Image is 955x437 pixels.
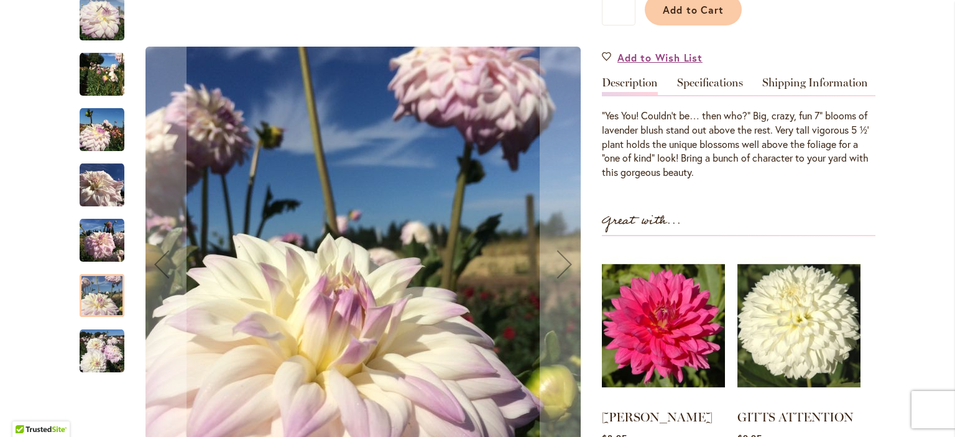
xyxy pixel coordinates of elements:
div: Who Me? [80,206,137,262]
span: Add to Wish List [617,50,703,65]
a: GITTS ATTENTION [737,410,854,425]
a: Add to Wish List [602,50,703,65]
div: Who Me? [80,317,124,372]
div: Who Me? [80,151,137,206]
a: Description [602,77,658,95]
iframe: Launch Accessibility Center [9,393,44,428]
img: JENNA [602,249,725,403]
img: Who Me? [80,162,124,207]
strong: Great with... [602,211,681,231]
a: Shipping Information [762,77,868,95]
a: [PERSON_NAME] [602,410,713,425]
div: Who Me? [80,40,137,96]
div: “Yes You! Couldn’t be… then who?” Big, crazy, fun 7” blooms of lavender blush stand out above the... [602,109,875,180]
a: Specifications [677,77,743,95]
img: Who Me? [80,328,124,373]
div: Detailed Product Info [602,77,875,180]
div: Who Me? [80,262,137,317]
img: Who Me? [80,107,124,152]
img: Who Me? [80,52,124,96]
span: Add to Cart [663,3,724,16]
div: Who Me? [80,96,137,151]
img: Who Me? [80,218,124,262]
img: GITTS ATTENTION [737,249,860,403]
